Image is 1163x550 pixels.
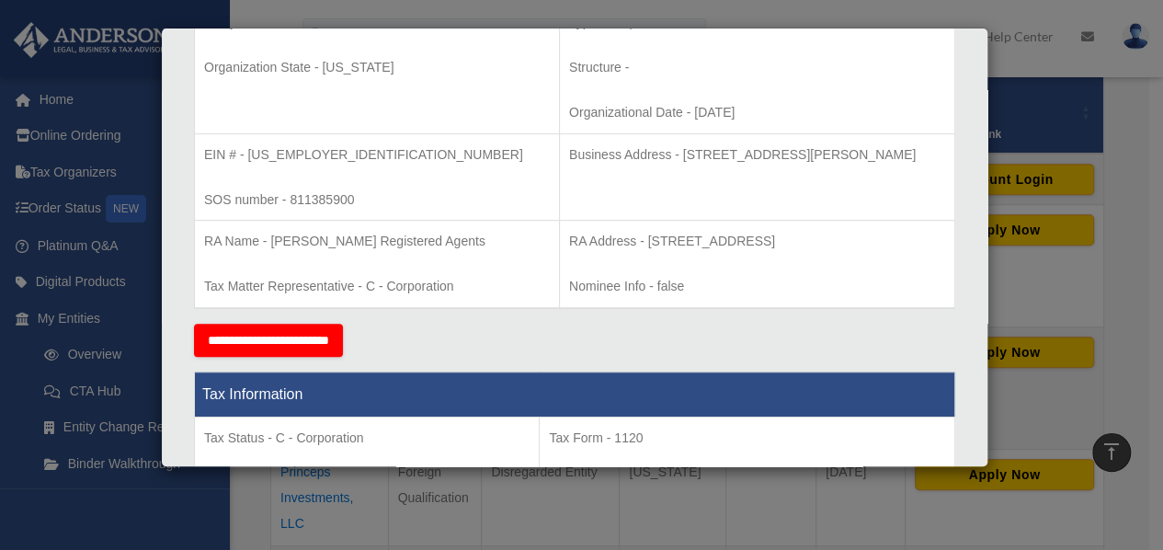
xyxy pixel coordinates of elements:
[569,230,945,253] p: RA Address - [STREET_ADDRESS]
[204,143,550,166] p: EIN # - [US_EMPLOYER_IDENTIFICATION_NUMBER]
[204,189,550,212] p: SOS number - 811385900
[569,56,945,79] p: Structure -
[549,427,945,450] p: Tax Form - 1120
[195,372,955,417] th: Tax Information
[204,427,530,450] p: Tax Status - C - Corporation
[204,275,550,298] p: Tax Matter Representative - C - Corporation
[569,143,945,166] p: Business Address - [STREET_ADDRESS][PERSON_NAME]
[569,275,945,298] p: Nominee Info - false
[204,230,550,253] p: RA Name - [PERSON_NAME] Registered Agents
[204,56,550,79] p: Organization State - [US_STATE]
[569,101,945,124] p: Organizational Date - [DATE]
